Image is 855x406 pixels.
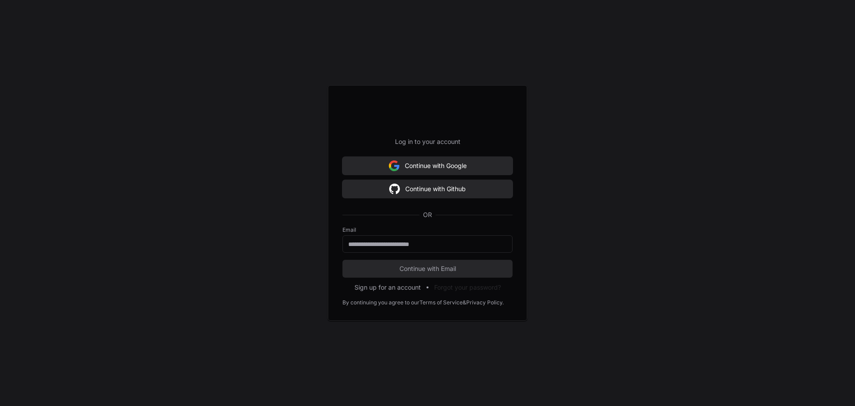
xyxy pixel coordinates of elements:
[389,180,400,198] img: Sign in with google
[342,180,513,198] button: Continue with Github
[342,137,513,146] p: Log in to your account
[342,157,513,175] button: Continue with Google
[342,299,419,306] div: By continuing you agree to our
[342,226,513,234] label: Email
[342,260,513,278] button: Continue with Email
[434,283,501,292] button: Forgot your password?
[342,264,513,273] span: Continue with Email
[419,210,436,219] span: OR
[354,283,421,292] button: Sign up for an account
[389,157,399,175] img: Sign in with google
[466,299,504,306] a: Privacy Policy.
[419,299,463,306] a: Terms of Service
[463,299,466,306] div: &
